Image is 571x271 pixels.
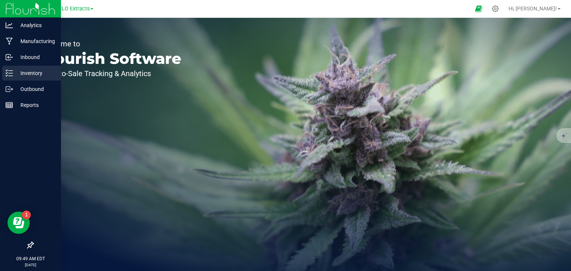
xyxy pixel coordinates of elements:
[509,6,557,12] span: Hi, [PERSON_NAME]!
[470,1,487,16] span: Open Ecommerce Menu
[22,210,31,219] iframe: Resource center unread badge
[13,85,58,94] p: Outbound
[491,5,500,12] div: Manage settings
[40,51,181,66] p: Flourish Software
[6,53,13,61] inline-svg: Inbound
[6,101,13,109] inline-svg: Reports
[7,212,30,234] iframe: Resource center
[3,262,58,268] p: [DATE]
[6,85,13,93] inline-svg: Outbound
[13,101,58,110] p: Reports
[13,69,58,78] p: Inventory
[59,6,90,12] span: FLO Extracts
[3,255,58,262] p: 09:49 AM EDT
[13,21,58,30] p: Analytics
[6,69,13,77] inline-svg: Inventory
[40,40,181,48] p: Welcome to
[6,37,13,45] inline-svg: Manufacturing
[13,37,58,46] p: Manufacturing
[13,53,58,62] p: Inbound
[40,70,181,77] p: Seed-to-Sale Tracking & Analytics
[6,22,13,29] inline-svg: Analytics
